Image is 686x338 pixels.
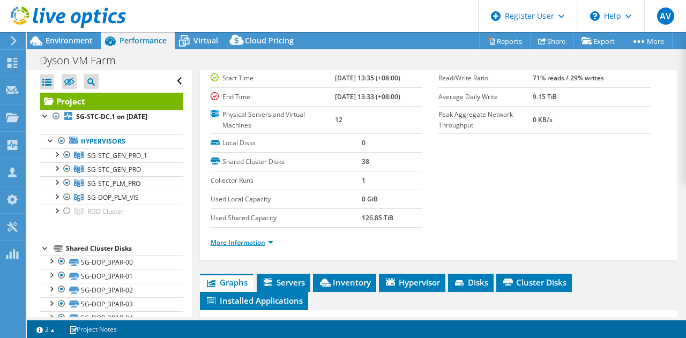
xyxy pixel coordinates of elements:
a: Hypervisors [40,134,183,148]
span: Virtual [193,35,218,46]
label: End Time [211,92,335,102]
label: Shared Cluster Disks [211,156,362,167]
span: Servers [262,277,305,288]
span: Installed Applications [205,295,303,306]
a: SG-STC_GEN_PRO_1 [40,148,183,162]
a: SG-DOP_3PAR-01 [40,269,183,283]
span: Disks [453,277,488,288]
a: SG-STC_PLM_PRO [40,176,183,190]
label: Average Daily Write [438,92,533,102]
span: SG-STC_GEN_PRO_1 [87,151,147,160]
label: Physical Servers and Virtual Machines [211,109,335,131]
a: Share [530,33,574,49]
a: SG-DOP_3PAR-04 [40,311,183,325]
span: Graphs [205,277,248,288]
label: Used Local Capacity [211,194,362,205]
b: SG-STC-DC.1 on [DATE] [76,112,147,121]
a: SG-DOP_PLM_VIS [40,191,183,205]
b: 71% reads / 29% writes [533,73,604,82]
h1: Dyson VM Farm [35,55,132,66]
label: Peak Aggregate Network Throughput [438,109,533,131]
b: 9.15 TiB [533,92,557,101]
b: 38 [362,157,369,166]
span: SG-DOP_PLM_VIS [87,193,139,202]
div: Shared Cluster Disks [66,242,183,255]
a: RDD Cluster [40,205,183,219]
label: Start Time [211,73,335,84]
b: [DATE] 13:33 (+08:00) [335,92,400,101]
a: Export [573,33,623,49]
label: Local Disks [211,138,362,148]
a: 2 [29,322,62,336]
b: 12 [335,115,342,124]
b: 0 [362,138,366,147]
a: SG-DOP_3PAR-00 [40,255,183,269]
span: Cloud Pricing [245,35,294,46]
span: Environment [46,35,93,46]
span: SG-STC_GEN_PRO [87,165,141,174]
b: 126.85 TiB [362,213,393,222]
span: Hypervisor [384,277,440,288]
a: SG-STC_GEN_PRO [40,162,183,176]
a: Reports [479,33,531,49]
a: SG-DOP_3PAR-03 [40,297,183,311]
svg: \n [590,11,600,21]
span: Cluster Disks [502,277,566,288]
a: Project Notes [62,322,124,336]
span: Performance [120,35,167,46]
label: Used Shared Capacity [211,213,362,223]
b: [DATE] 13:35 (+08:00) [335,73,400,82]
a: More [623,33,673,49]
b: 0 KB/s [533,115,553,124]
span: Inventory [318,277,371,288]
span: RDD Cluster [87,207,124,216]
a: Project [40,93,183,110]
a: More Information [211,238,273,247]
b: 0 GiB [362,194,378,204]
span: AV [657,7,674,25]
span: SG-STC_PLM_PRO [87,179,140,188]
a: SG-STC-DC.1 on [DATE] [40,110,183,124]
a: SG-DOP_3PAR-02 [40,283,183,297]
b: 1 [362,176,366,185]
label: Collector Runs [211,175,362,186]
label: Read/Write Ratio [438,73,533,84]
